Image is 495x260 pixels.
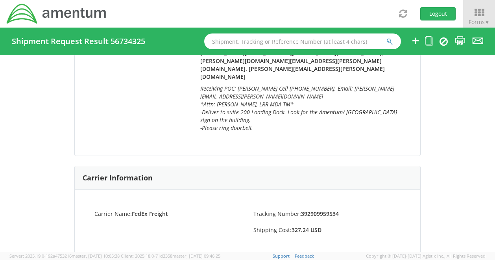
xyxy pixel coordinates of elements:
[247,210,406,218] li: Tracking Number:
[301,210,339,217] strong: 392909959534
[12,37,145,46] h4: Shipment Request Result 56734325
[132,210,168,217] strong: FedEx Freight
[204,33,401,49] input: Shipment, Tracking or Reference Number (at least 4 chars)
[469,18,489,26] span: Forms
[121,253,220,259] span: Client: 2025.18.0-71d3358
[89,210,247,218] li: Carrier Name:
[200,85,397,132] i: Receiving POC: [PERSON_NAME] Cell [PHONE_NUMBER]. Email: [PERSON_NAME][EMAIL_ADDRESS][PERSON_NAME...
[420,7,456,20] button: Logout
[273,253,290,259] a: Support
[72,253,120,259] span: master, [DATE] 10:05:38
[366,253,486,259] span: Copyright © [DATE]-[DATE] Agistix Inc., All Rights Reserved
[485,19,489,26] span: ▼
[83,174,153,182] h3: Carrier Information
[292,226,321,234] strong: 327.24 USD
[6,3,107,25] img: dyn-intl-logo-049831509241104b2a82.png
[9,253,120,259] span: Server: 2025.19.0-192a4753216
[172,253,220,259] span: master, [DATE] 09:46:25
[247,226,406,234] li: Shipping Cost:
[295,253,314,259] a: Feedback
[200,33,385,80] strong: [PERSON_NAME][EMAIL_ADDRESS][DOMAIN_NAME], [PERSON_NAME][DOMAIN_NAME][EMAIL_ADDRESS][PERSON_NAME]...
